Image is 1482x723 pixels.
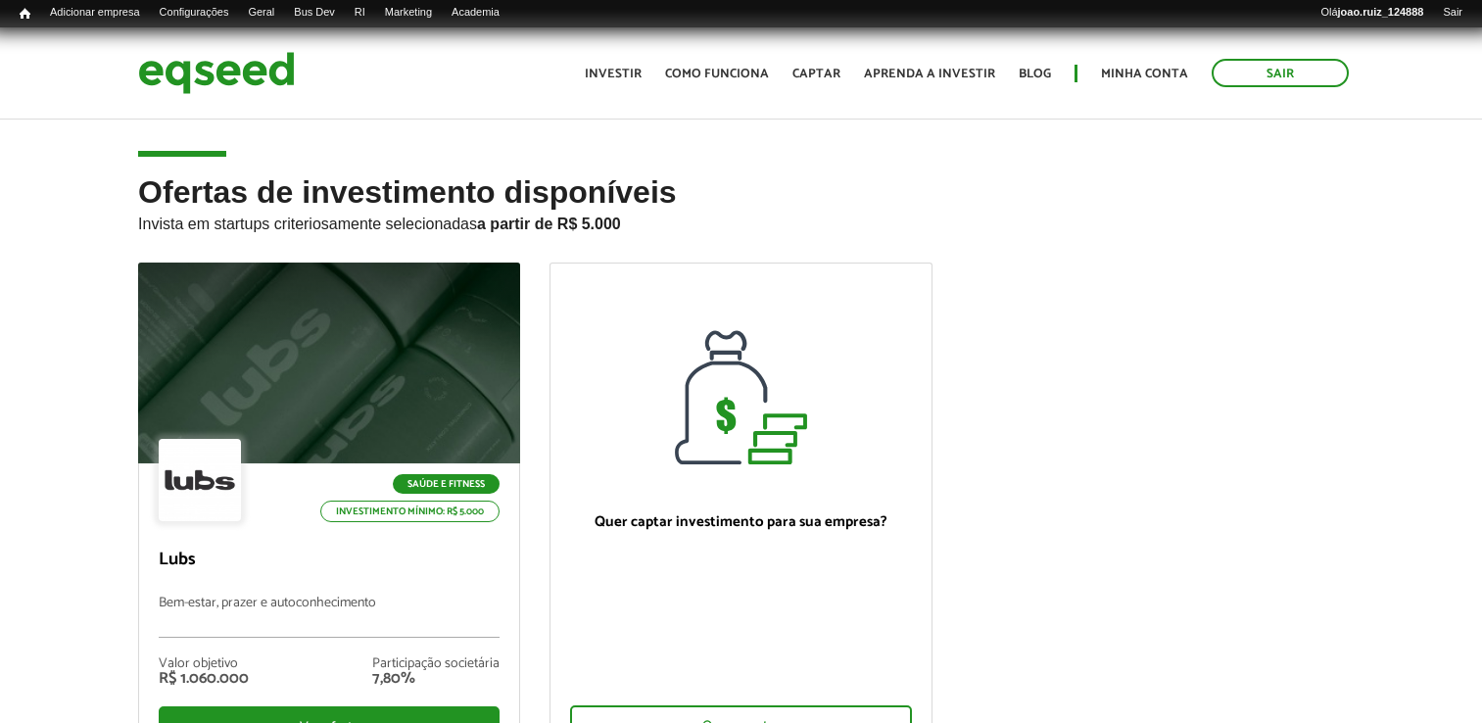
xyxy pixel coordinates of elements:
a: Marketing [375,5,442,21]
div: 7,80% [372,671,500,687]
p: Saúde e Fitness [393,474,500,494]
div: Valor objetivo [159,657,249,671]
a: Blog [1019,68,1051,80]
a: Minha conta [1101,68,1188,80]
a: Academia [442,5,509,21]
a: Início [10,5,40,24]
a: RI [345,5,375,21]
a: Geral [238,5,284,21]
p: Invista em startups criteriosamente selecionadas [138,210,1344,233]
a: Adicionar empresa [40,5,150,21]
h2: Ofertas de investimento disponíveis [138,175,1344,263]
a: Investir [585,68,642,80]
div: Participação societária [372,657,500,671]
a: Configurações [150,5,239,21]
a: Aprenda a investir [864,68,995,80]
strong: a partir de R$ 5.000 [477,216,621,232]
div: R$ 1.060.000 [159,671,249,687]
p: Bem-estar, prazer e autoconhecimento [159,596,500,638]
p: Lubs [159,550,500,571]
span: Início [20,7,30,21]
a: Captar [792,68,840,80]
a: Bus Dev [284,5,345,21]
a: Sair [1212,59,1349,87]
a: Olájoao.ruiz_124888 [1311,5,1433,21]
a: Como funciona [665,68,769,80]
strong: joao.ruiz_124888 [1338,6,1424,18]
p: Quer captar investimento para sua empresa? [570,513,911,531]
a: Sair [1433,5,1472,21]
p: Investimento mínimo: R$ 5.000 [320,501,500,522]
img: EqSeed [138,47,295,99]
